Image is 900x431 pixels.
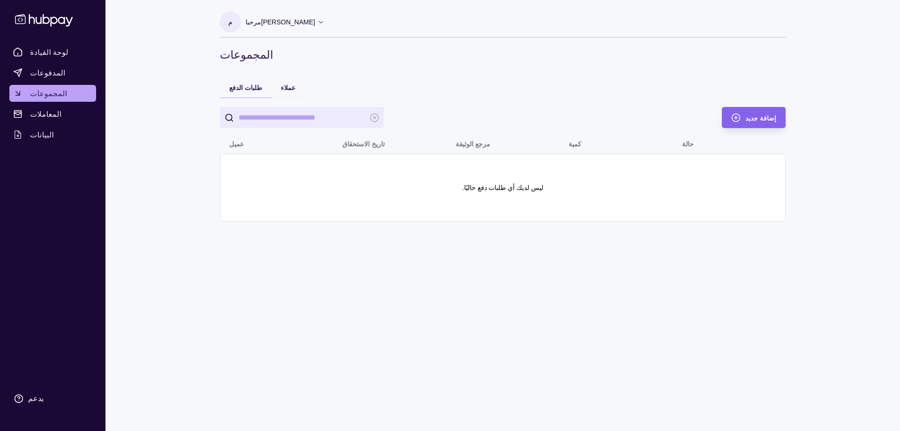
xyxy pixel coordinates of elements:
[228,18,232,26] font: م
[9,126,96,143] a: البيانات
[229,140,244,148] font: عميل
[682,140,694,148] font: حالة
[30,47,68,57] font: لوحة القيادة
[30,130,54,139] font: البيانات
[9,389,96,408] a: يدعم
[9,106,96,122] a: المعاملات
[456,140,490,148] font: مرجع الوثيقة
[261,18,315,26] font: [PERSON_NAME]
[462,184,543,191] font: ليس لديك أي طلبات دفع حاليًا.
[220,47,273,61] font: المجموعات
[30,68,66,77] font: المدفوعات
[9,85,96,102] a: المجموعات
[745,114,776,122] font: إضافة جديد
[9,64,96,81] a: المدفوعات
[239,107,365,128] input: يبحث
[229,84,262,91] font: طلبات الدفع
[246,18,261,26] font: مرحبا
[342,140,385,148] font: تاريخ الاستحقاق
[569,140,581,148] font: كمية
[30,89,67,98] font: المجموعات
[28,394,44,402] font: يدعم
[30,109,62,119] font: المعاملات
[9,44,96,60] a: لوحة القيادة
[281,84,295,91] font: عملاء
[722,107,786,128] button: إضافة جديد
